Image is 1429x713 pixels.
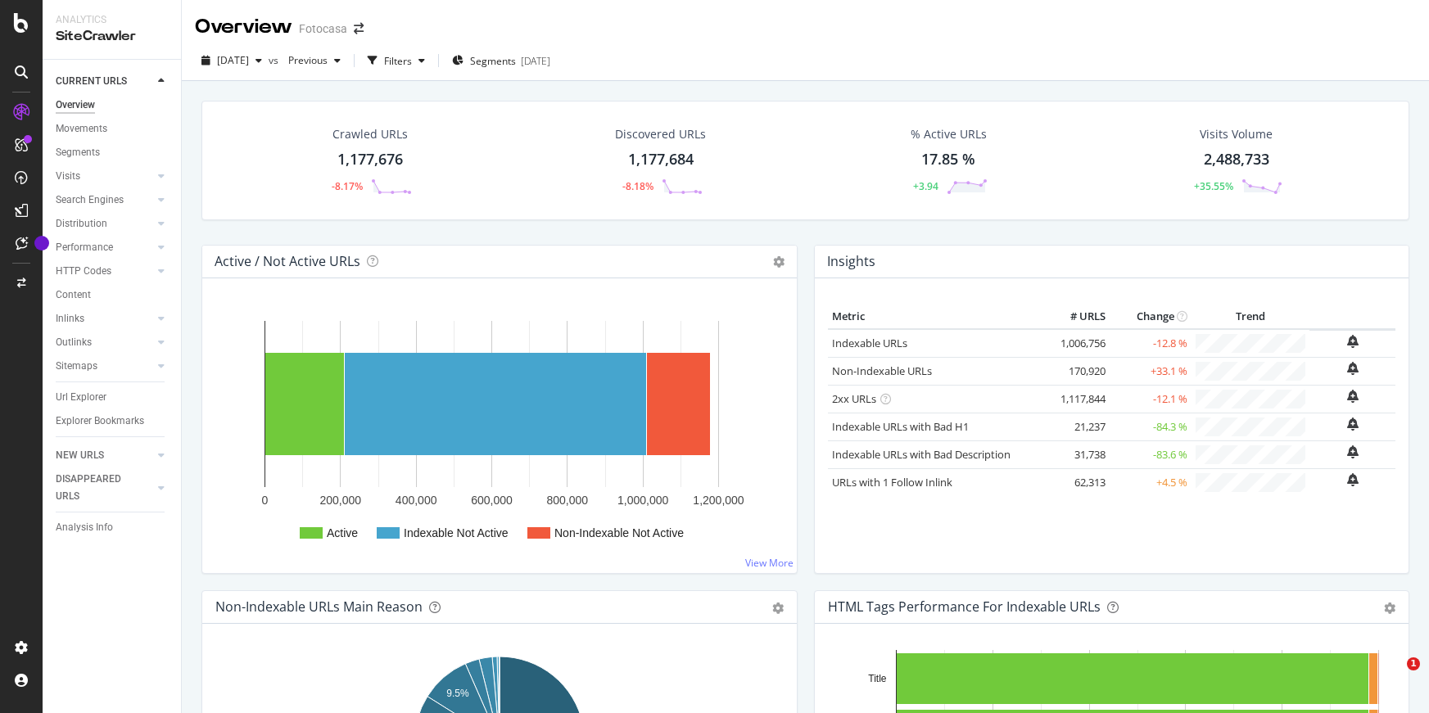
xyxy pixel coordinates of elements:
[56,389,170,406] a: Url Explorer
[56,13,168,27] div: Analytics
[56,413,170,430] a: Explorer Bookmarks
[832,336,907,350] a: Indexable URLs
[56,120,107,138] div: Movements
[262,494,269,507] text: 0
[56,471,153,505] a: DISAPPEARED URLS
[327,526,358,539] text: Active
[34,236,49,250] div: Tooltip anchor
[56,310,153,327] a: Inlinks
[56,358,153,375] a: Sitemaps
[195,13,292,41] div: Overview
[827,250,875,273] h4: Insights
[56,97,95,114] div: Overview
[56,263,153,280] a: HTTP Codes
[868,673,887,684] text: Title
[217,53,249,67] span: 2025 Mar. 13th
[622,179,653,193] div: -8.18%
[913,179,938,193] div: +3.94
[446,688,469,699] text: 9.5%
[445,47,557,74] button: Segments[DATE]
[617,494,668,507] text: 1,000,000
[1110,440,1192,468] td: -83.6 %
[1192,305,1309,329] th: Trend
[56,519,170,536] a: Analysis Info
[1110,329,1192,358] td: -12.8 %
[56,358,97,375] div: Sitemaps
[828,598,1101,615] div: HTML Tags Performance for Indexable URLs
[56,287,170,304] a: Content
[773,256,785,268] i: Options
[215,305,784,560] svg: A chart.
[1194,179,1233,193] div: +35.55%
[554,526,684,539] text: Non-Indexable Not Active
[56,413,144,430] div: Explorer Bookmarks
[56,334,92,351] div: Outlinks
[56,310,84,327] div: Inlinks
[282,47,347,74] button: Previous
[56,334,153,351] a: Outlinks
[56,287,91,304] div: Content
[56,97,170,114] a: Overview
[1347,390,1359,403] div: bell-plus
[56,73,127,90] div: CURRENT URLS
[832,447,1011,462] a: Indexable URLs with Bad Description
[56,192,153,209] a: Search Engines
[56,447,153,464] a: NEW URLS
[384,54,412,68] div: Filters
[215,598,423,615] div: Non-Indexable URLs Main Reason
[1044,357,1110,385] td: 170,920
[56,144,100,161] div: Segments
[337,149,403,170] div: 1,177,676
[615,126,706,142] div: Discovered URLs
[772,602,784,614] div: gear
[56,519,113,536] div: Analysis Info
[1110,357,1192,385] td: +33.1 %
[1110,305,1192,329] th: Change
[832,363,932,378] a: Non-Indexable URLs
[1347,473,1359,486] div: bell-plus
[745,556,794,570] a: View More
[282,53,328,67] span: Previous
[693,494,744,507] text: 1,200,000
[1347,417,1359,431] div: bell-plus
[832,391,876,406] a: 2xx URLs
[215,250,360,273] h4: Active / Not Active URLs
[1204,149,1269,170] div: 2,488,733
[404,526,509,539] text: Indexable Not Active
[56,471,138,505] div: DISAPPEARED URLS
[361,47,432,74] button: Filters
[921,149,975,170] div: 17.85 %
[56,168,80,185] div: Visits
[521,54,550,68] div: [DATE]
[332,179,363,193] div: -8.17%
[56,168,153,185] a: Visits
[56,192,124,209] div: Search Engines
[1200,126,1273,142] div: Visits Volume
[56,215,153,232] a: Distribution
[1044,413,1110,440] td: 21,237
[1347,445,1359,458] div: bell-plus
[56,215,107,232] div: Distribution
[628,149,694,170] div: 1,177,684
[1044,385,1110,413] td: 1,117,844
[471,494,513,507] text: 600,000
[332,126,408,142] div: Crawled URLs
[1044,468,1110,496] td: 62,313
[56,389,106,406] div: Url Explorer
[354,23,364,34] div: arrow-right-arrow-left
[1347,335,1359,348] div: bell-plus
[1373,657,1413,697] iframe: Intercom live chat
[56,73,153,90] a: CURRENT URLS
[547,494,589,507] text: 800,000
[56,263,111,280] div: HTTP Codes
[269,53,282,67] span: vs
[299,20,347,37] div: Fotocasa
[1110,468,1192,496] td: +4.5 %
[470,54,516,68] span: Segments
[1384,602,1395,614] div: gear
[56,144,170,161] a: Segments
[56,239,113,256] div: Performance
[1110,385,1192,413] td: -12.1 %
[56,120,170,138] a: Movements
[1044,305,1110,329] th: # URLS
